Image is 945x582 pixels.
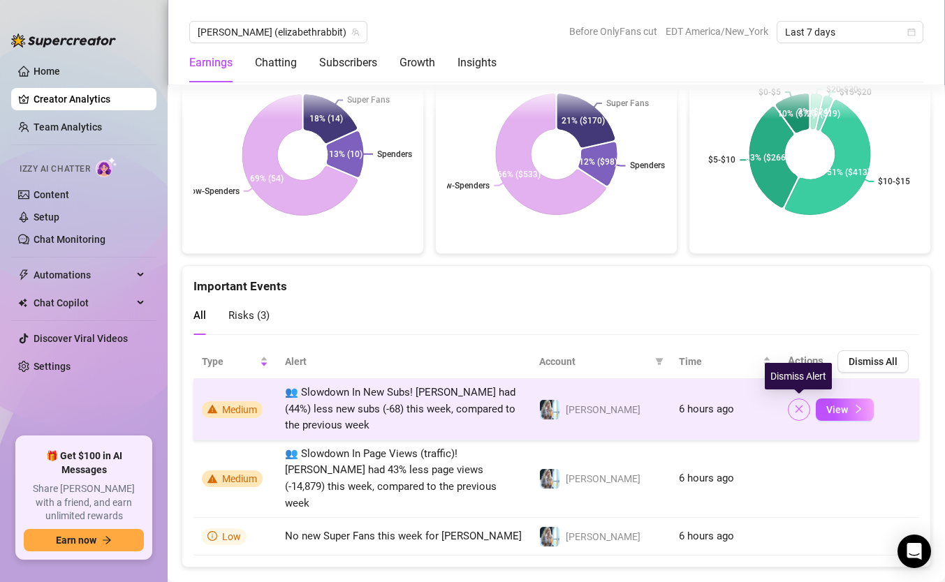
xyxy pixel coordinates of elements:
[652,351,666,372] span: filter
[878,177,910,187] text: $10-$15
[202,354,257,369] span: Type
[207,531,217,541] span: info-circle
[540,400,559,419] img: Elizabeth
[377,149,412,159] text: Spenders
[24,449,144,477] span: 🎁 Get $100 in AI Messages
[102,535,112,545] span: arrow-right
[56,535,96,546] span: Earn now
[34,121,102,133] a: Team Analytics
[816,398,874,421] button: View
[34,333,128,344] a: Discover Viral Videos
[849,356,898,367] span: Dismiss All
[18,269,29,281] span: thunderbolt
[34,234,105,245] a: Chat Monitoring
[20,163,90,176] span: Izzy AI Chatter
[319,54,377,71] div: Subscribers
[34,66,60,77] a: Home
[222,473,257,484] span: Medium
[837,350,909,373] button: Dismiss All
[840,88,872,98] text: $15-$20
[540,469,559,488] img: Elizabeth
[34,189,69,200] a: Content
[34,88,145,110] a: Creator Analytics
[679,354,760,369] span: Time
[285,530,522,542] span: No new Super Fans this week for [PERSON_NAME]
[193,345,277,379] th: Type
[351,28,360,36] span: team
[457,54,497,71] div: Insights
[255,54,297,71] div: Chatting
[630,161,665,171] text: Spenders
[540,527,559,546] img: Elizabeth
[198,22,359,43] span: Elizabeth (elizabethrabbit)
[222,404,257,415] span: Medium
[400,54,435,71] div: Growth
[759,88,781,98] text: $0-$5
[228,309,270,322] span: Risks ( 3 )
[708,156,735,165] text: $5-$10
[854,404,863,414] span: right
[794,404,804,414] span: close
[569,21,657,42] span: Before OnlyFans cut
[666,21,768,42] span: EDT America/New_York
[11,33,116,47] img: logo-BBDzfeDw.svg
[277,345,531,379] th: Alert
[606,98,649,108] text: Super Fans
[566,404,640,415] span: [PERSON_NAME]
[193,266,919,296] div: Important Events
[193,309,206,322] span: All
[788,355,823,367] span: Actions
[826,85,858,95] text: $20-$30
[655,357,664,366] span: filter
[566,531,640,542] span: [PERSON_NAME]
[539,354,650,369] span: Account
[679,472,734,484] span: 6 hours ago
[207,404,217,414] span: warning
[24,482,144,523] span: Share [PERSON_NAME] with a friend, and earn unlimited rewards
[34,292,133,314] span: Chat Copilot
[34,361,71,372] a: Settings
[34,264,133,286] span: Automations
[347,95,390,105] text: Super Fans
[765,363,832,389] div: Dismiss Alert
[436,181,490,191] text: Low-Spenders
[785,22,915,43] span: Last 7 days
[679,403,734,415] span: 6 hours ago
[285,386,515,431] span: 👥 Slowdown In New Subs! [PERSON_NAME] had (44%) less new subs (-68) this week, compared to the pr...
[189,54,233,71] div: Earnings
[34,211,59,223] a: Setup
[566,473,640,484] span: [PERSON_NAME]
[222,531,241,542] span: Low
[679,530,734,542] span: 6 hours ago
[96,157,117,177] img: AI Chatter
[671,345,779,379] th: Time
[285,447,497,509] span: 👥 Slowdown In Page Views (traffic)! [PERSON_NAME] had 43% less page views (-14,879) this week, co...
[18,298,27,308] img: Chat Copilot
[24,529,144,551] button: Earn nowarrow-right
[907,28,916,36] span: calendar
[186,186,240,196] text: Low-Spenders
[826,404,848,415] span: View
[207,474,217,484] span: warning
[898,535,931,568] div: Open Intercom Messenger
